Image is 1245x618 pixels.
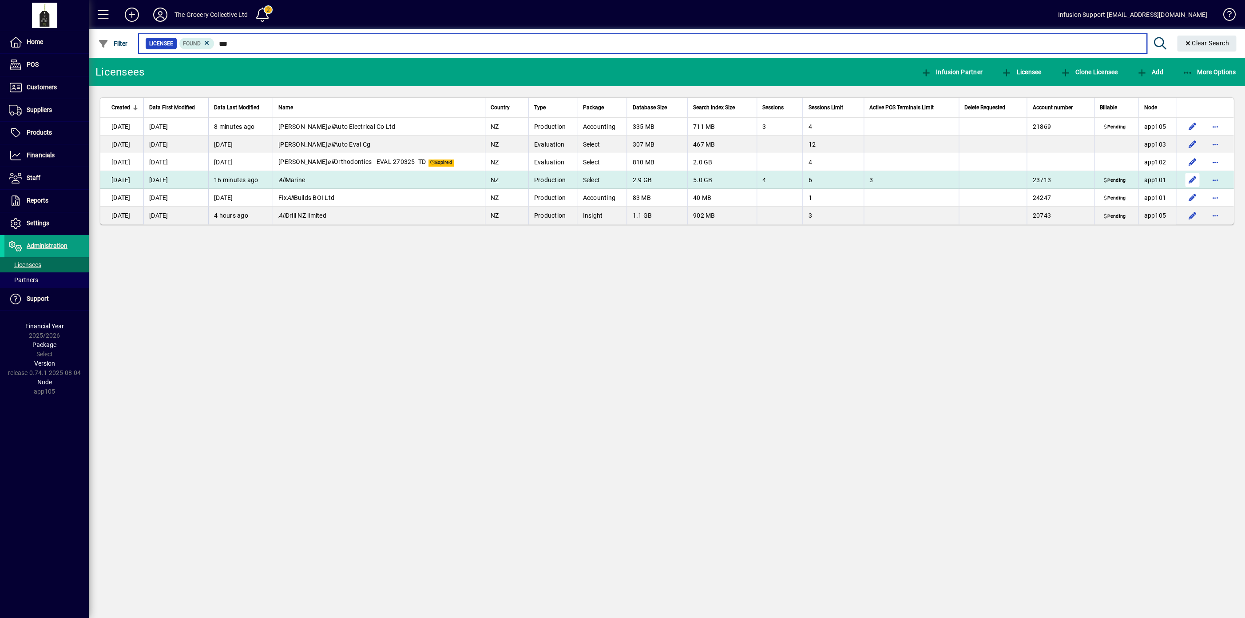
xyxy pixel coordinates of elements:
[1185,137,1199,152] button: Edit
[577,118,626,136] td: Accounting
[864,171,959,189] td: 3
[27,84,57,91] span: Customers
[528,207,577,224] td: Production
[757,118,803,136] td: 3
[491,103,523,112] div: Country
[278,103,480,112] div: Name
[1144,212,1166,219] span: app105.prod.infusionbusinesssoftware.com
[1208,173,1222,187] button: More options
[802,136,864,153] td: 12
[27,129,52,136] span: Products
[802,153,864,171] td: 4
[528,136,577,153] td: Evaluation
[27,219,49,227] span: Settings
[1100,103,1133,112] div: Billable
[4,144,89,167] a: Financials
[528,171,577,189] td: Production
[143,207,208,224] td: [DATE]
[146,7,174,23] button: Profile
[149,39,173,48] span: Licensee
[34,360,55,367] span: Version
[1136,68,1163,76] span: Add
[9,261,41,268] span: Licensees
[183,40,201,47] span: Found
[278,212,326,219] span: Drill NZ limited
[118,7,146,23] button: Add
[111,103,138,112] div: Created
[1208,208,1222,223] button: More options
[491,103,510,112] span: Country
[528,118,577,136] td: Production
[214,103,267,112] div: Data Last Modified
[1102,213,1127,220] span: Pending
[802,189,864,207] td: 1
[4,99,89,121] a: Suppliers
[626,136,687,153] td: 307 MB
[485,118,528,136] td: NZ
[1180,64,1238,80] button: More Options
[577,171,626,189] td: Select
[27,174,40,181] span: Staff
[1144,176,1166,183] span: app101.prod.infusionbusinesssoftware.com
[626,189,687,207] td: 83 MB
[687,189,757,207] td: 40 MB
[1208,191,1222,205] button: More options
[32,341,56,348] span: Package
[4,31,89,53] a: Home
[693,103,751,112] div: Search Index Size
[626,153,687,171] td: 810 MB
[693,103,735,112] span: Search Index Size
[98,40,128,47] span: Filter
[327,123,334,130] em: all
[1184,40,1229,47] span: Clear Search
[149,103,203,112] div: Data First Modified
[278,194,334,201] span: Fix Builds BOI Ltd
[528,153,577,171] td: Evaluation
[1001,68,1042,76] span: Licensee
[27,61,39,68] span: POS
[534,103,546,112] span: Type
[687,207,757,224] td: 902 MB
[802,118,864,136] td: 4
[4,212,89,235] a: Settings
[802,207,864,224] td: 3
[485,136,528,153] td: NZ
[9,276,38,283] span: Partners
[485,171,528,189] td: NZ
[626,118,687,136] td: 335 MB
[1177,36,1237,52] button: Clear
[27,242,67,249] span: Administration
[1144,103,1157,112] span: Node
[143,171,208,189] td: [DATE]
[1144,194,1166,201] span: app101.prod.infusionbusinesssoftware.com
[1144,159,1166,166] span: app102.prod.infusionbusinesssoftware.com
[278,123,396,130] span: [PERSON_NAME] Auto Electrical Co Ltd
[96,36,130,52] button: Filter
[577,153,626,171] td: Select
[278,141,370,148] span: [PERSON_NAME] Auto Eval Cg
[528,189,577,207] td: Production
[632,103,682,112] div: Database Size
[1144,141,1166,148] span: app103.prod.infusionbusinesssoftware.com
[583,103,603,112] span: Package
[1102,195,1127,202] span: Pending
[964,103,1005,112] span: Delete Requested
[27,106,52,113] span: Suppliers
[4,190,89,212] a: Reports
[802,171,864,189] td: 6
[485,153,528,171] td: NZ
[100,189,143,207] td: [DATE]
[208,171,273,189] td: 16 minutes ago
[687,171,757,189] td: 5.0 GB
[278,176,285,183] em: All
[869,103,953,112] div: Active POS Terminals Limit
[632,103,666,112] span: Database Size
[214,103,259,112] span: Data Last Modified
[577,207,626,224] td: Insight
[920,68,983,76] span: Infusion Partner
[1058,8,1207,22] div: Infusion Support [EMAIL_ADDRESS][DOMAIN_NAME]
[762,103,784,112] span: Sessions
[208,118,273,136] td: 8 minutes ago
[577,189,626,207] td: Accounting
[4,167,89,189] a: Staff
